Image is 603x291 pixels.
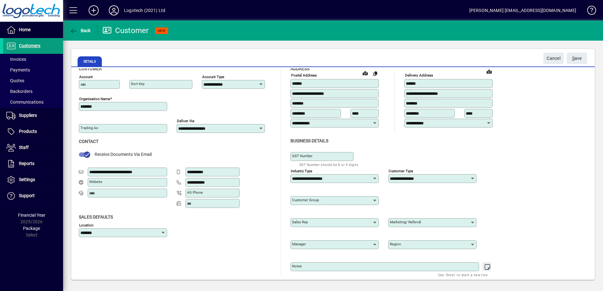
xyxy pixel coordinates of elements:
span: Receive Documents Via Email [95,152,152,157]
a: Backorders [3,86,63,97]
a: Communications [3,97,63,107]
span: S [572,56,575,61]
span: Settings [19,177,35,182]
a: Products [3,124,63,140]
span: Sales defaults [79,214,113,220]
span: Backorders [6,89,32,94]
div: [PERSON_NAME] [EMAIL_ADDRESS][DOMAIN_NAME] [469,5,576,15]
mat-hint: Use 'Enter' to start a new line [438,271,488,278]
a: Suppliers [3,108,63,123]
a: Home [3,22,63,38]
a: Quotes [3,75,63,86]
span: Invoices [6,57,26,62]
span: Communications [6,100,44,105]
span: Customers [19,43,40,48]
mat-label: Sort key [131,82,144,86]
span: Cancel [547,53,560,64]
span: Staff [19,145,29,150]
mat-label: Industry type [291,168,312,173]
span: Business details [290,138,328,143]
a: Knowledge Base [583,1,595,22]
a: View on map [484,66,494,77]
mat-label: Organisation name [79,97,110,101]
mat-label: GST Number [292,154,313,158]
mat-label: Location [79,223,93,227]
span: Financial Year [18,213,45,218]
a: Support [3,188,63,204]
mat-label: Marketing/ Referral [390,220,421,224]
mat-label: Account [79,75,93,79]
a: Staff [3,140,63,156]
mat-label: Region [390,242,401,246]
span: Back [70,28,91,33]
span: NEW [158,29,166,33]
div: Customer [102,26,149,36]
button: Back [68,25,92,36]
mat-label: Customer type [389,168,413,173]
mat-label: Notes [292,264,302,268]
mat-label: Sales rep [292,220,308,224]
button: Copy to Delivery address [370,68,380,78]
span: Products [19,129,37,134]
mat-label: Account Type [202,75,224,79]
mat-hint: GST Number should be 8 or 9 digits [299,161,359,168]
mat-label: Manager [292,242,306,246]
mat-label: Website [89,180,102,184]
a: Reports [3,156,63,172]
mat-label: Trading as [80,126,98,130]
button: Save [567,53,587,64]
span: Details [78,56,102,66]
a: Invoices [3,54,63,65]
span: Package [23,226,40,231]
span: Home [19,27,31,32]
span: Suppliers [19,113,37,118]
span: Quotes [6,78,24,83]
span: ave [572,53,582,64]
span: Reports [19,161,34,166]
span: Support [19,193,35,198]
app-page-header-button: Back [63,25,98,36]
button: Cancel [543,53,564,64]
div: Logotech (2021) Ltd [124,5,165,15]
button: Profile [104,5,124,16]
mat-label: Customer group [292,198,319,202]
span: Payments [6,67,30,72]
button: Add [84,5,104,16]
a: View on map [360,68,370,78]
a: Payments [3,65,63,75]
mat-label: Alt Phone [187,190,203,195]
span: Contact [79,139,98,144]
a: Settings [3,172,63,188]
mat-label: Deliver via [177,119,194,123]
